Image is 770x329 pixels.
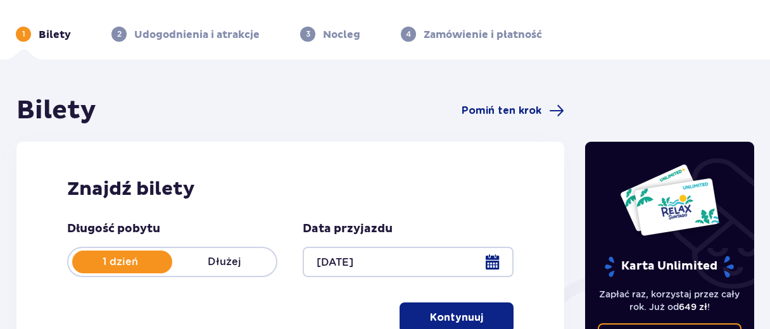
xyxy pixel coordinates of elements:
[619,163,720,237] img: Dwie karty całoroczne do Suntago z napisem 'UNLIMITED RELAX', na białym tle z tropikalnymi liśćmi...
[22,28,25,40] p: 1
[39,28,71,42] p: Bilety
[16,95,96,127] h1: Bilety
[68,255,172,269] p: 1 dzień
[172,255,276,269] p: Dłużej
[462,103,564,118] a: Pomiń ten krok
[134,28,260,42] p: Udogodnienia i atrakcje
[598,288,742,313] p: Zapłać raz, korzystaj przez cały rok. Już od !
[424,28,542,42] p: Zamówienie i płatność
[67,221,160,237] p: Długość pobytu
[679,302,707,312] span: 649 zł
[117,28,122,40] p: 2
[303,221,393,237] p: Data przyjazdu
[401,27,542,42] div: 4Zamówienie i płatność
[406,28,411,40] p: 4
[603,256,735,278] p: Karta Unlimited
[430,311,483,325] p: Kontynuuj
[300,27,360,42] div: 3Nocleg
[111,27,260,42] div: 2Udogodnienia i atrakcje
[16,27,71,42] div: 1Bilety
[462,104,541,118] span: Pomiń ten krok
[67,177,514,201] h2: Znajdź bilety
[306,28,310,40] p: 3
[323,28,360,42] p: Nocleg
